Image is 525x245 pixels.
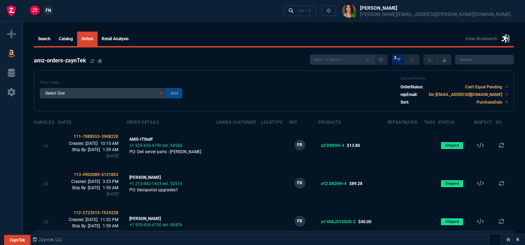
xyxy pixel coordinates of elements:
span: [DATE] [106,154,118,158]
a: Orders [77,32,98,46]
div: Ctrl + K [297,8,311,14]
span: x1 40AJ0135US-2 [321,219,356,225]
span: 1:59 AM [103,147,118,152]
a: Retail Analysis [98,32,133,46]
code: Can't Equal Pending [465,85,502,89]
div: Tags [424,120,435,125]
a: msbcCompanyName [30,237,64,243]
h6: Filter Table [40,80,182,85]
div: Rep [289,120,297,125]
p: OrderStatus: [400,84,423,90]
div: Handled [34,120,54,125]
div: PO: Dell server parts - [PERSON_NAME] [129,149,201,155]
span: [PERSON_NAME] [129,175,161,180]
span: [DATE] [106,230,118,235]
div: SO [496,120,501,125]
h6: Current Filters [400,76,508,81]
p: Sort: [400,99,409,105]
nx-icon: Enter Workbench [501,33,510,44]
h4: amz-orders-zaynTek [34,56,86,65]
div: Dates [58,120,72,125]
div: Inspect [474,120,492,125]
span: Created: [DATE] [69,217,100,222]
span: 3:25 PM [103,179,118,184]
span: Ship By: [DATE] [72,185,103,190]
span: ZT [33,7,37,14]
span: Created: [DATE] [69,141,100,146]
input: Search [455,55,514,64]
div: PO: Geospatial upgrades1 [129,187,178,193]
span: FR [297,180,302,186]
span: FR [297,141,302,148]
span: $89.28 [349,181,362,187]
span: [PERSON_NAME] [129,216,161,221]
span: AMS-ITStaff [129,137,153,142]
div: LeadType [261,120,283,125]
span: 11:52 PM [100,217,118,222]
div: +1 929-436-4790 ext. 94588 [129,142,201,149]
span: Shipped [441,142,463,149]
span: Shipped [441,218,463,225]
span: $40.00 [358,219,371,225]
span: 3 [394,55,396,61]
span: 111-7088553-3908220 [74,134,118,139]
div: Products [318,120,341,125]
span: 1:59 AM [103,224,118,228]
span: 112-2723515-7524228 [74,210,118,215]
span: Ship By: [DATE] [72,147,103,152]
div: +1 929-436-4790 ext. 88476 [129,222,182,228]
span: Shipped [441,180,463,187]
span: Created: [DATE] [71,179,103,184]
code: PurchaseDate [477,100,502,105]
span: x2 DXD9H-4 [321,142,344,149]
div: Order Details [127,120,159,125]
span: x12 DXD9H-4 [321,181,347,187]
span: $13.80 [347,142,360,149]
span: [DATE] [106,192,118,196]
code: $in [EMAIL_ADDRESS][DOMAIN_NAME] [429,92,502,97]
span: 113-4902089-5121853 [74,172,118,177]
p: Enter Workbench [466,36,497,42]
p: repEmail: [400,91,417,98]
div: Status [438,120,454,125]
span: 1:59 AM [103,185,118,190]
a: Catalog [55,32,77,46]
span: FR [297,218,302,225]
div: Linked Customer [216,120,256,125]
div: +1 213-442-1463 ext. 50514 [129,181,182,187]
span: Ship By: [DATE] [72,224,103,228]
span: FN [46,7,51,14]
div: repeatBuyer [388,120,417,125]
span: 10:15 AM [100,141,118,146]
a: Search [34,32,55,46]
